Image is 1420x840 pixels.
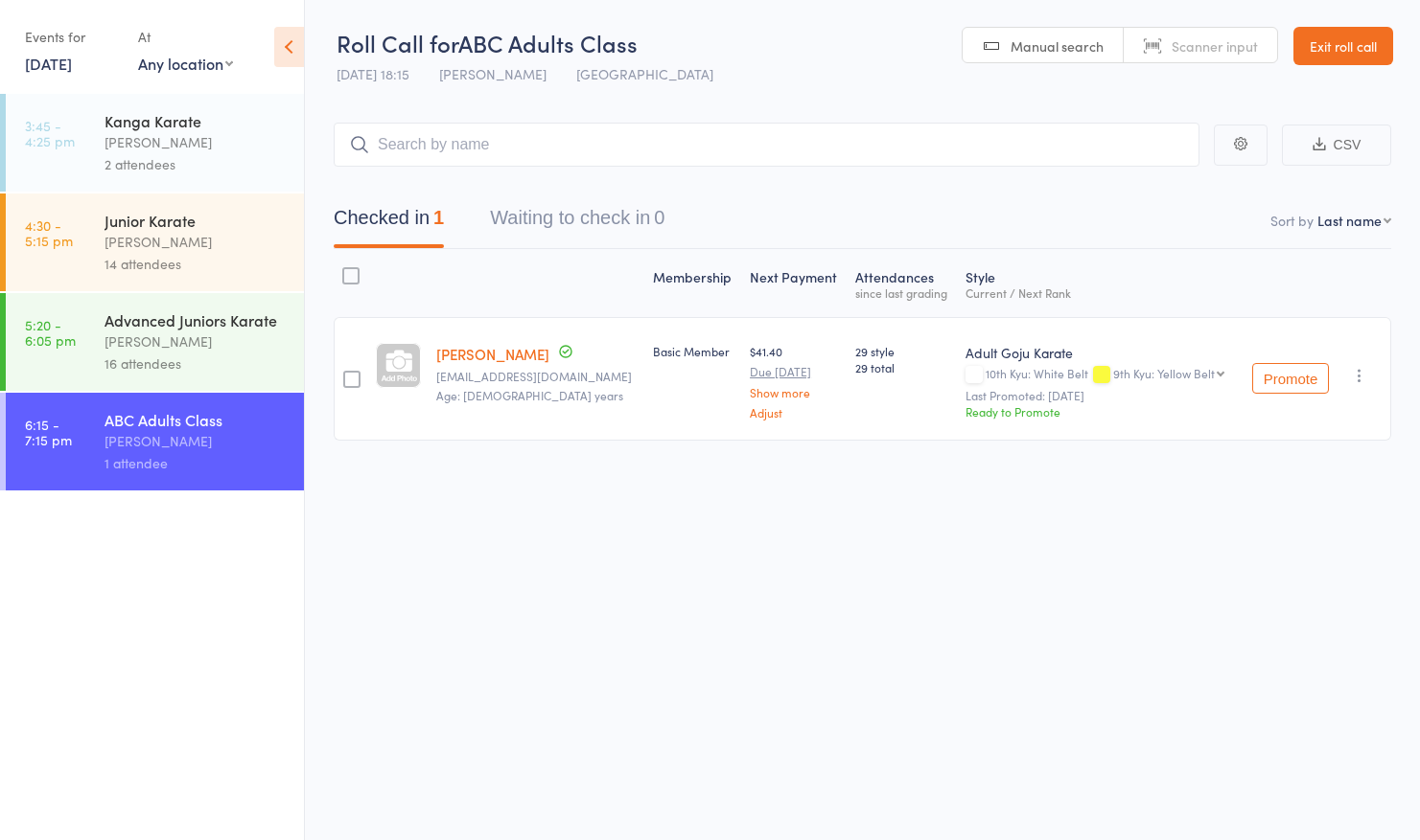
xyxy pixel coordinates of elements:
a: 3:45 -4:25 pmKanga Karate[PERSON_NAME]2 attendees [6,94,304,192]
div: [PERSON_NAME] [105,430,288,452]
div: Style [958,258,1240,308]
small: Last Promoted: [DATE] [966,389,1232,402]
button: Checked in1 [334,197,444,248]
button: Promote [1252,363,1329,394]
a: 6:15 -7:15 pmABC Adults Class[PERSON_NAME]1 attendee [6,393,304,490]
span: Roll Call for [337,27,458,58]
input: Search by name [334,123,1199,167]
button: CSV [1282,125,1391,166]
span: [DATE] 18:15 [337,64,409,83]
div: Atten­dances [848,258,958,308]
div: Membership [645,258,742,308]
span: ABC Adults Class [458,27,638,58]
time: 4:30 - 5:15 pm [25,217,73,248]
div: Next Payment [742,258,848,308]
div: Basic Member [653,343,734,359]
div: since last grading [855,286,950,299]
div: 9th Kyu: Yellow Belt [1113,367,1215,379]
div: [PERSON_NAME] [105,131,288,153]
span: 29 style [855,343,950,359]
time: 5:20 - 6:05 pm [25,317,76,348]
a: 4:30 -5:15 pmJunior Karate[PERSON_NAME]14 attendees [6,193,304,291]
a: Exit roll call [1293,27,1393,65]
div: 1 [433,207,444,228]
div: Adult Goju Karate [966,343,1232,362]
time: 6:15 - 7:15 pm [25,417,72,447]
div: Any location [138,53,233,74]
div: [PERSON_NAME] [105,231,288,253]
label: Sort by [1270,211,1314,230]
a: [DATE] [25,53,72,74]
div: 14 attendees [105,253,288,275]
div: ABC Adults Class [105,409,288,430]
div: At [138,21,233,53]
button: Waiting to check in0 [490,197,664,248]
span: Manual search [1011,36,1104,56]
div: [PERSON_NAME] [105,330,288,352]
span: 29 total [855,359,950,375]
span: [PERSON_NAME] [439,64,547,83]
div: Ready to Promote [966,403,1232,420]
a: Adjust [750,406,840,419]
small: Due [DATE] [750,365,840,378]
a: Show more [750,386,840,398]
small: Paulcav88@gmail.com [436,370,638,383]
div: 10th Kyu: White Belt [966,367,1232,383]
span: [GEOGRAPHIC_DATA] [576,64,713,83]
div: 1 attendee [105,452,288,474]
span: Scanner input [1172,36,1258,56]
div: 2 attendees [105,153,288,175]
span: Age: [DEMOGRAPHIC_DATA] years [436,387,623,403]
div: Current / Next Rank [966,286,1232,299]
div: 0 [654,207,664,228]
div: 16 attendees [105,352,288,375]
a: 5:20 -6:05 pmAdvanced Juniors Karate[PERSON_NAME]16 attendees [6,293,304,391]
div: Kanga Karate [105,110,288,131]
time: 3:45 - 4:25 pm [25,118,75,148]
div: Last name [1317,211,1382,230]
a: [PERSON_NAME] [436,344,549,364]
div: Advanced Juniors Karate [105,309,288,330]
div: Junior Karate [105,210,288,231]
div: $41.40 [750,343,840,419]
div: Events for [25,21,119,53]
